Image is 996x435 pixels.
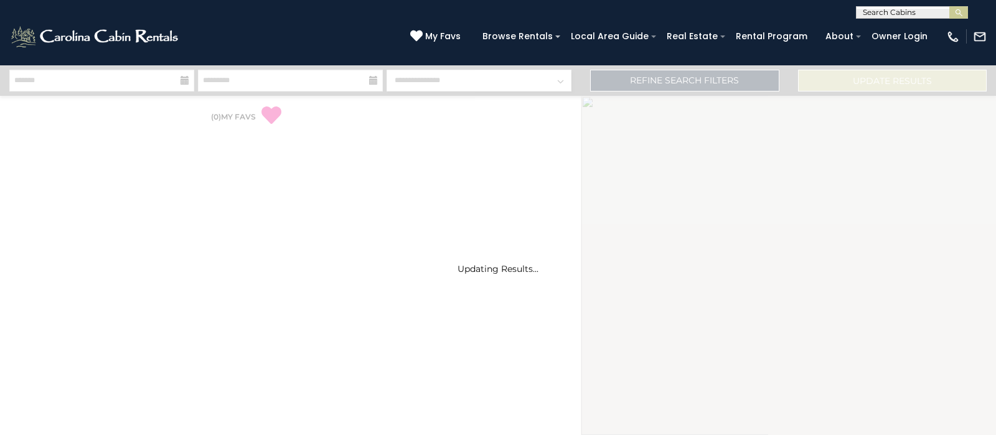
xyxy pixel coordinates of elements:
[425,30,461,43] span: My Favs
[410,30,464,44] a: My Favs
[660,27,724,46] a: Real Estate
[730,27,814,46] a: Rental Program
[865,27,934,46] a: Owner Login
[476,27,559,46] a: Browse Rentals
[9,24,182,49] img: White-1-2.png
[819,27,860,46] a: About
[565,27,655,46] a: Local Area Guide
[946,30,960,44] img: phone-regular-white.png
[973,30,987,44] img: mail-regular-white.png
